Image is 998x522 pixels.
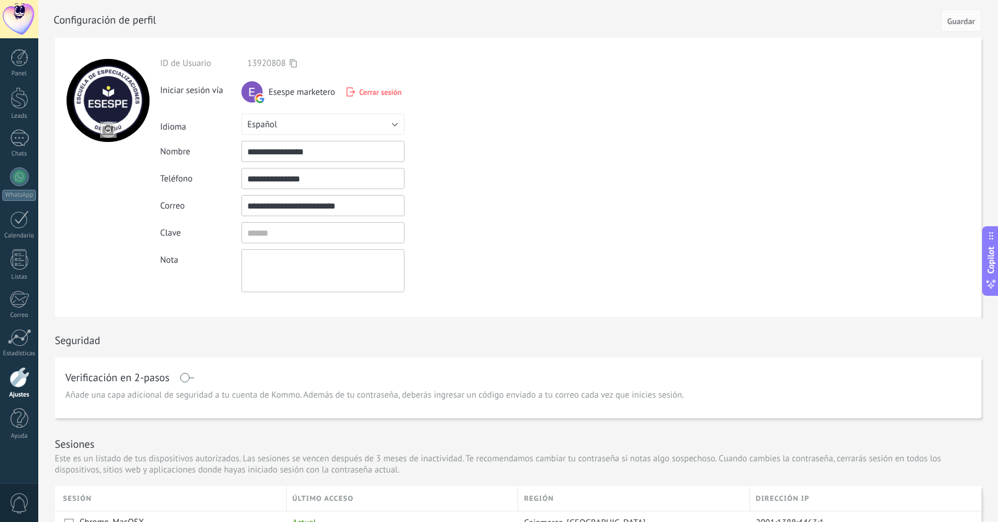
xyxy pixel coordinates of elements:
[2,312,37,319] div: Correo
[2,432,37,440] div: Ayuda
[65,389,684,401] span: Añade una capa adicional de seguridad a tu cuenta de Kommo. Además de tu contraseña, deberás ingr...
[247,119,277,130] span: Español
[65,373,170,382] h1: Verificación en 2-pasos
[2,190,36,201] div: WhatsApp
[2,350,37,358] div: Estadísticas
[160,80,241,96] div: Iniciar sesión vía
[55,437,94,451] h1: Sesiones
[2,273,37,281] div: Listas
[160,58,241,69] div: ID de Usuario
[247,58,286,69] span: 13920808
[268,87,335,98] span: Esespe marketero
[2,150,37,158] div: Chats
[160,117,241,133] div: Idioma
[2,391,37,399] div: Ajustes
[518,486,750,511] div: Región
[63,486,286,511] div: Sesión
[2,70,37,78] div: Panel
[55,333,100,347] h1: Seguridad
[947,17,975,25] span: Guardar
[359,87,402,97] span: Cerrar sesión
[160,249,241,266] div: Nota
[985,247,997,274] span: Copilot
[941,9,982,32] button: Guardar
[241,114,404,135] button: Español
[2,232,37,240] div: Calendario
[160,146,241,157] div: Nombre
[2,113,37,120] div: Leads
[287,486,518,511] div: último acceso
[55,453,982,475] p: Este es un listado de tus dispositivos autorizados. Las sesiones se vencen después de 3 meses de ...
[160,173,241,184] div: Teléfono
[750,486,982,511] div: Dirección IP
[160,227,241,239] div: Clave
[160,200,241,212] div: Correo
